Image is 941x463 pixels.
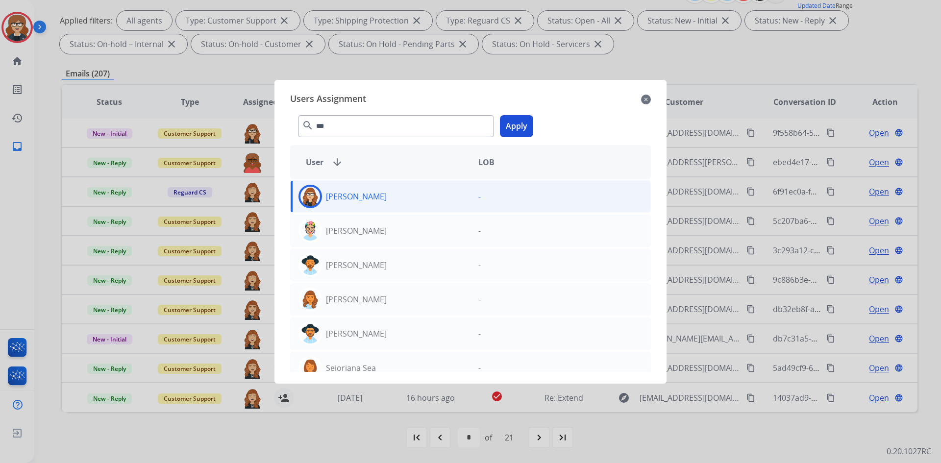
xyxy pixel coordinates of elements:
p: [PERSON_NAME] [326,259,387,271]
p: - [478,259,481,271]
p: [PERSON_NAME] [326,225,387,237]
p: - [478,191,481,202]
mat-icon: arrow_downward [331,156,343,168]
p: Seioriana Sea [326,362,376,374]
p: [PERSON_NAME] [326,328,387,340]
mat-icon: search [302,120,314,131]
p: - [478,225,481,237]
mat-icon: close [641,94,651,105]
p: - [478,362,481,374]
p: [PERSON_NAME] [326,293,387,305]
button: Apply [500,115,533,137]
span: Users Assignment [290,92,366,107]
p: [PERSON_NAME] [326,191,387,202]
span: LOB [478,156,495,168]
div: User [298,156,470,168]
p: - [478,328,481,340]
p: - [478,293,481,305]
